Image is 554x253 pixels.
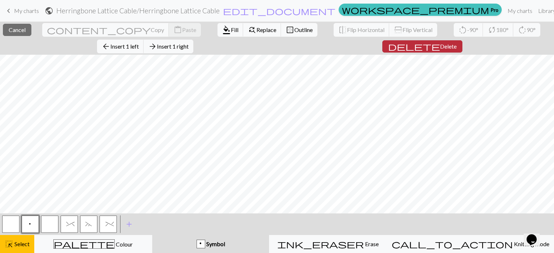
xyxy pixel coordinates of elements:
span: 4 stitch left twist [85,221,92,229]
button: Delete [382,40,462,53]
span: Copy [151,26,164,33]
button: Cancel [3,24,31,36]
button: Insert 1 left [97,40,144,53]
button: Erase [269,235,387,253]
span: Flip Vertical [403,26,432,33]
span: stitch right twist cable [66,221,72,229]
span: Purl [28,221,32,229]
span: 180° [496,26,509,33]
span: edit_document [223,6,335,16]
button: Outline [281,23,317,37]
div: p [197,240,205,249]
span: Symbol [205,240,225,247]
button: Flip Vertical [389,23,437,37]
span: Outline [294,26,313,33]
span: Cancel [9,26,26,33]
span: Insert 1 right [157,43,189,50]
span: call_to_action [392,239,513,249]
span: border_outer [286,25,294,35]
a: My charts [4,5,39,17]
button: % [100,216,117,233]
a: My charts [505,4,535,18]
a: Pro [339,4,502,16]
span: ink_eraser [277,239,364,249]
span: sync [488,25,496,35]
span: Flip Horizontal [347,26,384,33]
button: Replace [243,23,281,37]
span: 4 stitch left twist cable [106,221,111,229]
span: Replace [256,26,276,33]
span: palette [54,239,114,249]
button: p Symbol [152,235,269,253]
button: Knitting mode [387,235,554,253]
button: Fill [217,23,243,37]
button: -90° [454,23,483,37]
span: public [45,6,53,16]
span: highlight_alt [5,239,13,249]
button: Copy [42,23,169,37]
span: arrow_forward [148,41,157,51]
span: workspace_premium [342,5,489,15]
span: flip [338,25,347,35]
span: Knitting mode [513,240,549,247]
span: -90° [467,26,478,33]
iframe: chat widget [524,224,547,246]
span: format_color_fill [222,25,231,35]
span: Select [13,240,30,247]
span: find_replace [248,25,256,35]
span: My charts [14,7,39,14]
button: ~ [80,216,97,233]
button: Flip Horizontal [334,23,390,37]
span: content_copy [47,25,151,35]
span: Fill [231,26,238,33]
button: p [22,216,39,233]
button: Colour [34,235,152,253]
span: Erase [364,240,379,247]
span: rotate_right [518,25,527,35]
h2: Herringbone Lattice Cable / Herringbone Lattice Cable [56,6,220,15]
span: arrow_back [102,41,110,51]
span: rotate_left [458,25,467,35]
button: 180° [483,23,514,37]
button: Insert 1 right [144,40,193,53]
button: ^ [61,216,78,233]
span: Delete [440,43,457,50]
button: 90° [513,23,540,37]
span: 90° [527,26,536,33]
span: flip [393,26,403,34]
span: delete [388,41,440,51]
span: keyboard_arrow_left [4,6,13,16]
span: Insert 1 left [110,43,139,50]
span: Colour [115,241,133,248]
span: add [125,219,133,229]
